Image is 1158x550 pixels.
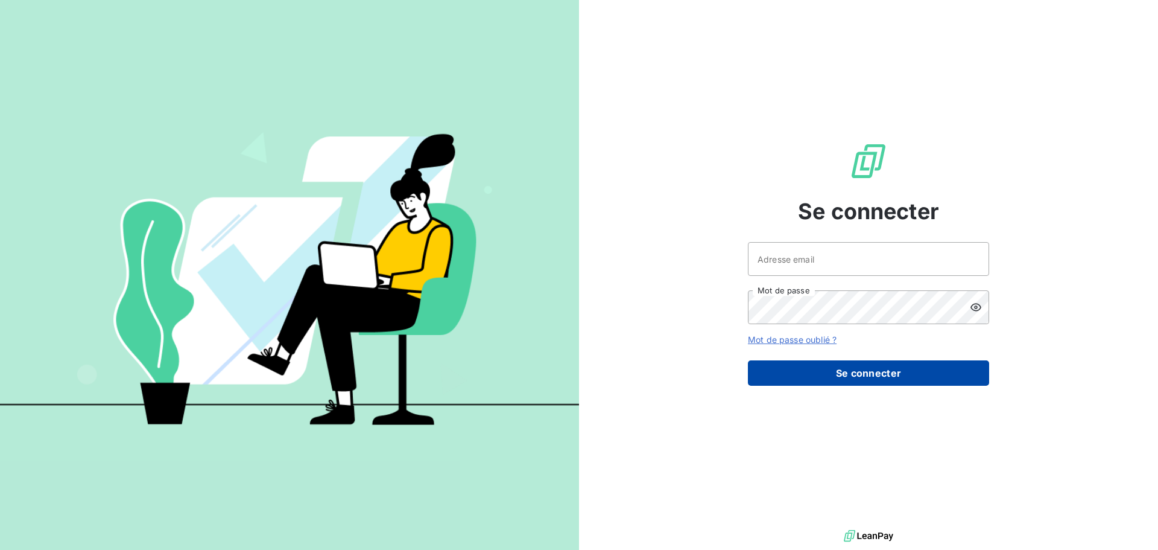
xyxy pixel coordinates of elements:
[798,195,939,228] span: Se connecter
[748,334,837,345] a: Mot de passe oublié ?
[748,360,989,386] button: Se connecter
[849,142,888,181] img: Logo LeanPay
[844,527,893,545] img: logo
[748,242,989,276] input: placeholder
